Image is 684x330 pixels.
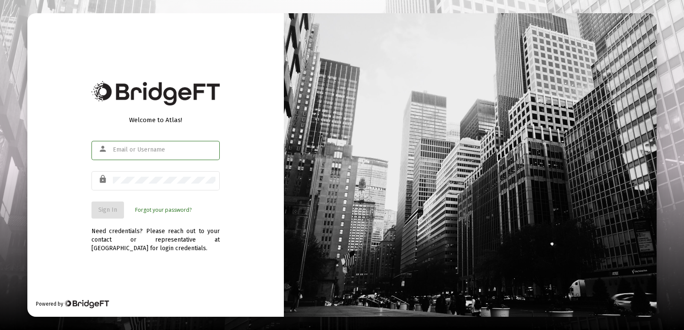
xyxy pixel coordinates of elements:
[98,174,109,184] mat-icon: lock
[36,300,109,308] div: Powered by
[64,300,109,308] img: Bridge Financial Technology Logo
[91,116,220,124] div: Welcome to Atlas!
[98,206,117,213] span: Sign In
[91,81,220,105] img: Bridge Financial Technology Logo
[91,219,220,253] div: Need credentials? Please reach out to your contact or representative at [GEOGRAPHIC_DATA] for log...
[91,202,124,219] button: Sign In
[98,144,109,154] mat-icon: person
[113,146,215,153] input: Email or Username
[135,206,192,214] a: Forgot your password?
